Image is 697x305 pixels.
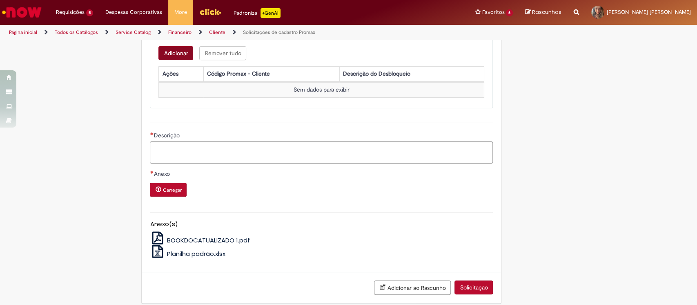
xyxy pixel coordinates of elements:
[9,29,37,36] a: Página inicial
[1,4,43,20] img: ServiceNow
[159,82,484,97] td: Sem dados para exibir
[339,66,484,81] th: Descrição do Desbloqueio
[482,8,504,16] span: Favoritos
[6,25,459,40] ul: Trilhas de página
[154,132,181,139] span: Descrição
[154,170,171,177] span: Anexo
[150,170,154,174] span: Necessários
[234,8,281,18] div: Padroniza
[209,29,225,36] a: Cliente
[261,8,281,18] p: +GenAi
[607,9,691,16] span: [PERSON_NAME] [PERSON_NAME]
[506,9,513,16] span: 6
[150,183,187,197] button: Carregar anexo de Anexo Required
[150,132,154,135] span: Necessários
[55,29,98,36] a: Todos os Catálogos
[203,66,339,81] th: Código Promax - Cliente
[158,46,193,60] button: Add a row for Informações do desbloqueio
[150,141,493,164] textarea: Descrição
[168,29,192,36] a: Financeiro
[532,8,561,16] span: Rascunhos
[105,8,162,16] span: Despesas Corporativas
[159,66,203,81] th: Ações
[56,8,85,16] span: Requisições
[167,236,250,244] span: BOOKDOCATUALIZADO 1.pdf
[116,29,151,36] a: Service Catalog
[374,280,451,295] button: Adicionar ao Rascunho
[86,9,93,16] span: 5
[150,221,493,228] h5: Anexo(s)
[150,249,225,258] a: Planilha padrão.xlsx
[150,236,250,244] a: BOOKDOCATUALIZADO 1.pdf
[525,9,561,16] a: Rascunhos
[174,8,187,16] span: More
[454,280,493,294] button: Solicitação
[163,187,181,193] small: Carregar
[199,6,221,18] img: click_logo_yellow_360x200.png
[167,249,225,258] span: Planilha padrão.xlsx
[243,29,315,36] a: Solicitações de cadastro Promax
